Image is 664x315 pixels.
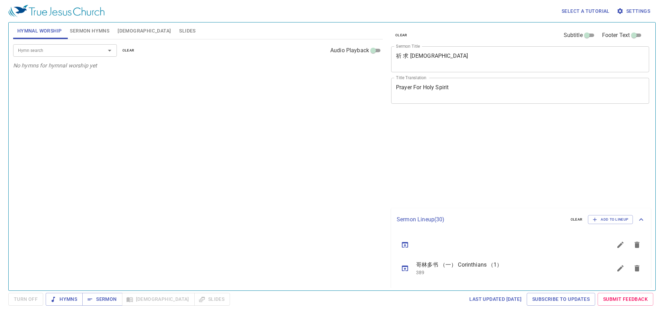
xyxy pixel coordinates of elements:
span: [DEMOGRAPHIC_DATA] [118,27,171,35]
span: clear [122,47,135,54]
button: Sermon [82,293,122,306]
span: clear [571,216,583,223]
textarea: Prayer For Holy Spirit [396,84,644,97]
button: clear [391,31,412,39]
button: clear [566,215,587,224]
span: 哥林多书 （一） Corinthians （1） [416,261,596,269]
button: Open [105,46,114,55]
a: Last updated [DATE] [467,293,524,306]
div: Sermon Lineup(30)clearAdd to Lineup [391,208,651,231]
button: Add to Lineup [588,215,633,224]
p: 389 [416,269,596,276]
span: Sermon Hymns [70,27,109,35]
span: Settings [618,7,650,16]
span: Hymns [51,295,77,304]
button: Settings [615,5,653,18]
span: Sermon [88,295,117,304]
img: True Jesus Church [8,5,104,17]
span: Select a tutorial [562,7,610,16]
span: Subscribe to Updates [532,295,590,304]
a: Subscribe to Updates [527,293,595,306]
button: Hymns [46,293,83,306]
iframe: from-child [388,111,598,205]
span: Hymnal Worship [17,27,62,35]
span: clear [395,32,407,38]
button: Select a tutorial [559,5,612,18]
p: Sermon Lineup ( 30 ) [397,215,565,224]
span: Footer Text [602,31,630,39]
span: Audio Playback [330,46,369,55]
span: Slides [179,27,195,35]
span: Add to Lineup [592,216,628,223]
button: clear [118,46,139,55]
span: Subtitle [564,31,583,39]
a: Submit Feedback [598,293,653,306]
span: Submit Feedback [603,295,648,304]
span: Last updated [DATE] [469,295,522,304]
i: No hymns for hymnal worship yet [13,62,97,69]
textarea: 祈 求 [DEMOGRAPHIC_DATA] [396,53,644,66]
